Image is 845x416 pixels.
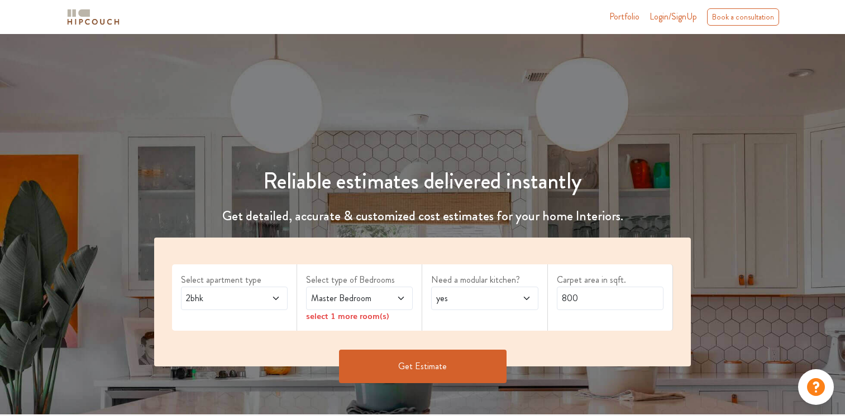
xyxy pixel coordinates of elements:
[65,4,121,30] span: logo-horizontal.svg
[650,10,697,23] span: Login/SignUp
[65,7,121,27] img: logo-horizontal.svg
[184,292,256,305] span: 2bhk
[707,8,779,26] div: Book a consultation
[181,273,288,287] label: Select apartment type
[339,350,507,383] button: Get Estimate
[309,292,381,305] span: Master Bedroom
[609,10,639,23] a: Portfolio
[434,292,507,305] span: yes
[147,208,698,224] h4: Get detailed, accurate & customized cost estimates for your home Interiors.
[557,273,663,287] label: Carpet area in sqft.
[431,273,538,287] label: Need a modular kitchen?
[557,287,663,310] input: Enter area sqft
[306,273,413,287] label: Select type of Bedrooms
[306,310,413,322] div: select 1 more room(s)
[147,168,698,195] h1: Reliable estimates delivered instantly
